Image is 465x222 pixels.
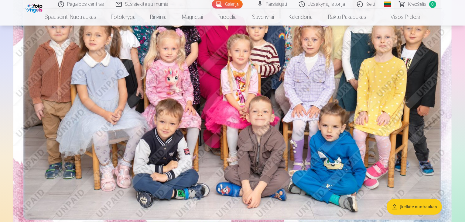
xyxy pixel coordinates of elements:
[387,199,442,215] button: Įkelkite nuotraukas
[104,9,143,26] a: Fotoknyga
[210,9,245,26] a: Puodeliai
[38,9,104,26] a: Spausdinti nuotraukas
[321,9,374,26] a: Raktų pakabukas
[143,9,175,26] a: Rinkiniai
[408,1,427,8] span: Krepšelis
[282,9,321,26] a: Kalendoriai
[26,2,44,13] img: /fa2
[429,1,436,8] span: 0
[175,9,210,26] a: Magnetai
[374,9,428,26] a: Visos prekės
[245,9,282,26] a: Suvenyrai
